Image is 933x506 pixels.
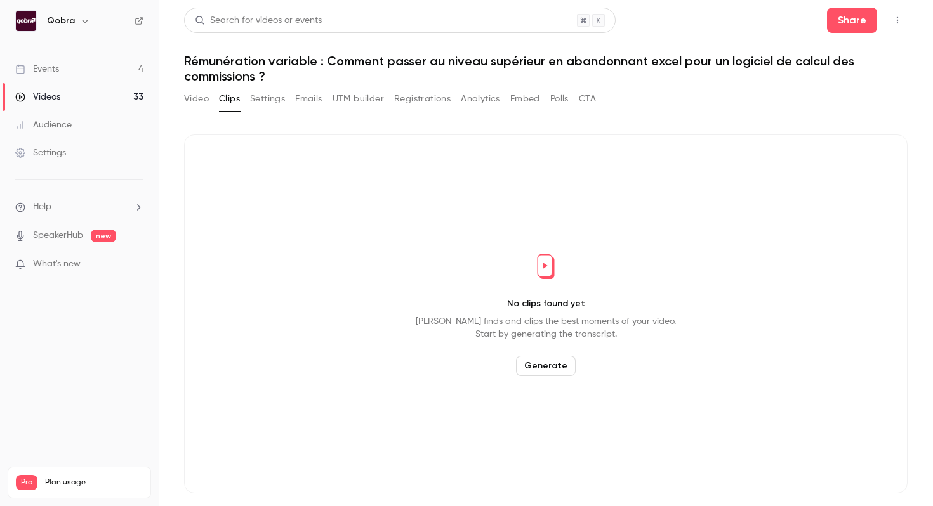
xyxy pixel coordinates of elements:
button: Embed [510,89,540,109]
button: Settings [250,89,285,109]
button: Emails [295,89,322,109]
div: Search for videos or events [195,14,322,27]
div: Videos [15,91,60,103]
li: help-dropdown-opener [15,200,143,214]
button: Generate [516,356,576,376]
button: UTM builder [333,89,384,109]
span: Help [33,200,51,214]
button: Analytics [461,89,500,109]
button: Video [184,89,209,109]
div: Settings [15,146,66,159]
div: Audience [15,119,72,131]
span: Pro [16,475,37,490]
button: Share [827,8,877,33]
button: Polls [550,89,569,109]
span: new [91,230,116,242]
div: Events [15,63,59,75]
button: Registrations [394,89,451,109]
p: [PERSON_NAME] finds and clips the best moments of your video. Start by generating the transcript. [416,315,676,341]
button: Clips [219,89,240,109]
p: No clips found yet [507,297,585,310]
h1: Rémunération variable : Comment passer au niveau supérieur en abandonnant excel pour un logiciel ... [184,53,908,84]
img: Qobra [16,11,36,31]
iframe: Noticeable Trigger [128,259,143,270]
button: Top Bar Actions [887,10,908,30]
a: SpeakerHub [33,229,83,242]
h6: Qobra [47,15,75,27]
span: Plan usage [45,477,143,488]
span: What's new [33,257,81,271]
button: CTA [579,89,596,109]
